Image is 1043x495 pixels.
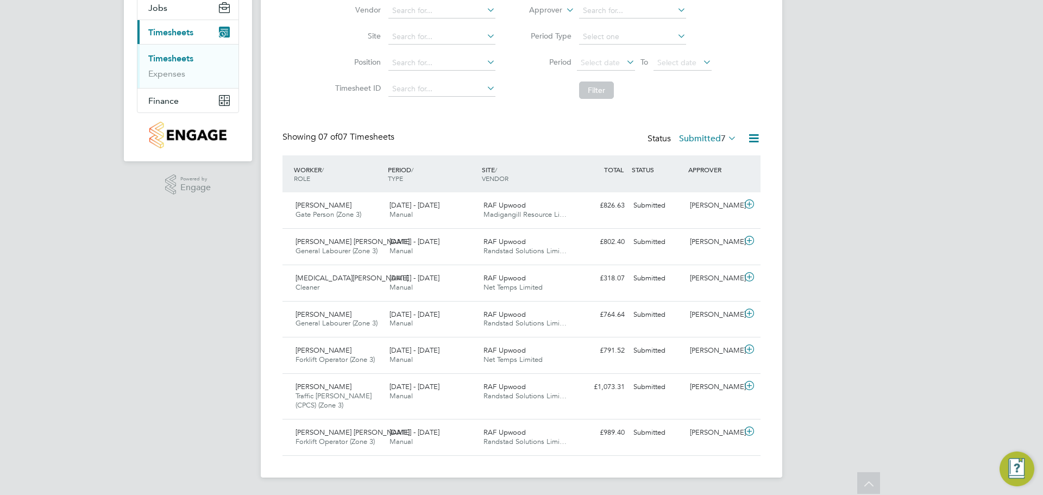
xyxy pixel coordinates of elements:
span: Finance [148,96,179,106]
span: RAF Upwood [483,237,526,246]
img: countryside-properties-logo-retina.png [149,122,226,148]
div: Submitted [629,306,686,324]
div: Timesheets [137,44,238,88]
div: £989.40 [573,424,629,442]
label: Timesheet ID [332,83,381,93]
div: £802.40 [573,233,629,251]
span: [PERSON_NAME] [296,200,351,210]
span: Forklift Operator (Zone 3) [296,355,375,364]
span: / [495,165,497,174]
span: RAF Upwood [483,273,526,283]
input: Search for... [579,3,686,18]
span: [DATE] - [DATE] [389,346,439,355]
div: [PERSON_NAME] [686,197,742,215]
span: Manual [389,283,413,292]
span: [PERSON_NAME] [296,346,351,355]
span: Net Temps Limited [483,355,543,364]
button: Timesheets [137,20,238,44]
button: Filter [579,82,614,99]
span: Gate Person (Zone 3) [296,210,361,219]
span: Madigangill Resource Li… [483,210,567,219]
span: Select date [657,58,696,67]
span: Manual [389,318,413,328]
div: [PERSON_NAME] [686,270,742,287]
div: STATUS [629,160,686,179]
span: / [322,165,324,174]
input: Search for... [388,29,495,45]
div: [PERSON_NAME] [686,233,742,251]
span: 07 of [318,131,338,142]
span: Manual [389,391,413,400]
span: Manual [389,246,413,255]
span: Powered by [180,174,211,184]
span: Randstad Solutions Limi… [483,391,567,400]
span: [PERSON_NAME] [PERSON_NAME] [296,237,410,246]
span: TYPE [388,174,403,183]
span: RAF Upwood [483,382,526,391]
span: Jobs [148,3,167,13]
span: RAF Upwood [483,346,526,355]
div: [PERSON_NAME] [686,424,742,442]
label: Period [523,57,571,67]
div: Showing [282,131,397,143]
span: Net Temps Limited [483,283,543,292]
span: Forklift Operator (Zone 3) [296,437,375,446]
span: Randstad Solutions Limi… [483,437,567,446]
span: [PERSON_NAME] [PERSON_NAME] [296,428,410,437]
span: [MEDICAL_DATA][PERSON_NAME] [296,273,409,283]
label: Site [332,31,381,41]
label: Position [332,57,381,67]
span: Randstad Solutions Limi… [483,318,567,328]
span: [PERSON_NAME] [296,310,351,319]
span: [DATE] - [DATE] [389,200,439,210]
div: £318.07 [573,270,629,287]
div: £791.52 [573,342,629,360]
div: Submitted [629,270,686,287]
span: Select date [581,58,620,67]
span: [DATE] - [DATE] [389,382,439,391]
label: Vendor [332,5,381,15]
div: PERIOD [385,160,479,188]
span: Manual [389,210,413,219]
span: Randstad Solutions Limi… [483,246,567,255]
label: Submitted [679,133,737,144]
span: [DATE] - [DATE] [389,428,439,437]
span: [PERSON_NAME] [296,382,351,391]
div: Submitted [629,197,686,215]
div: [PERSON_NAME] [686,342,742,360]
div: APPROVER [686,160,742,179]
input: Search for... [388,82,495,97]
span: RAF Upwood [483,200,526,210]
span: Timesheets [148,27,193,37]
div: WORKER [291,160,385,188]
span: VENDOR [482,174,508,183]
div: SITE [479,160,573,188]
span: Manual [389,437,413,446]
span: Manual [389,355,413,364]
div: Submitted [629,424,686,442]
span: RAF Upwood [483,310,526,319]
input: Select one [579,29,686,45]
div: Submitted [629,233,686,251]
span: General Labourer (Zone 3) [296,318,378,328]
div: £1,073.31 [573,378,629,396]
div: Submitted [629,342,686,360]
a: Go to home page [137,122,239,148]
label: Period Type [523,31,571,41]
span: Engage [180,183,211,192]
span: Cleaner [296,283,319,292]
span: ROLE [294,174,310,183]
span: General Labourer (Zone 3) [296,246,378,255]
div: Submitted [629,378,686,396]
div: £764.64 [573,306,629,324]
input: Search for... [388,55,495,71]
div: Status [648,131,739,147]
span: RAF Upwood [483,428,526,437]
input: Search for... [388,3,495,18]
label: Approver [513,5,562,16]
span: / [411,165,413,174]
div: [PERSON_NAME] [686,378,742,396]
span: [DATE] - [DATE] [389,237,439,246]
span: 7 [721,133,726,144]
span: [DATE] - [DATE] [389,273,439,283]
